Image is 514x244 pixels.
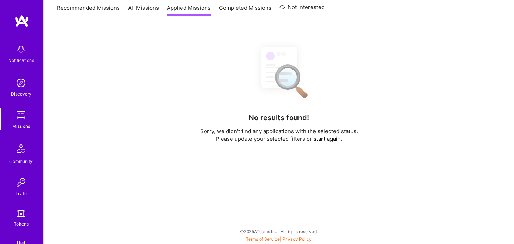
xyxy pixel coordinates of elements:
img: No Results [248,40,310,104]
img: teamwork [14,108,28,122]
img: tokens [17,210,25,217]
a: Terms of Service [246,236,280,242]
div: Discovery [11,90,31,98]
div: © 2025 ATeams Inc., All rights reserved. [43,222,514,240]
div: Tokens [14,220,29,228]
p: Please update your selected filters or . [200,135,358,143]
button: start again [313,135,341,143]
img: discovery [14,76,28,90]
div: Missions [12,122,30,130]
div: Invite [16,190,27,197]
span: | [246,236,312,242]
a: Applied Missions [167,4,211,16]
div: Notifications [8,56,34,64]
img: Invite [14,175,28,190]
img: bell [14,42,28,56]
img: Community [12,140,30,157]
h4: No results found! [249,113,309,122]
a: Privacy Policy [282,236,312,242]
div: Community [9,157,33,165]
a: Completed Missions [219,4,271,16]
a: Recommended Missions [57,4,120,16]
a: Not Interested [279,3,325,16]
a: All Missions [128,4,159,16]
img: logo [14,14,29,28]
p: Sorry, we didn't find any applications with the selected status. [200,127,358,135]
